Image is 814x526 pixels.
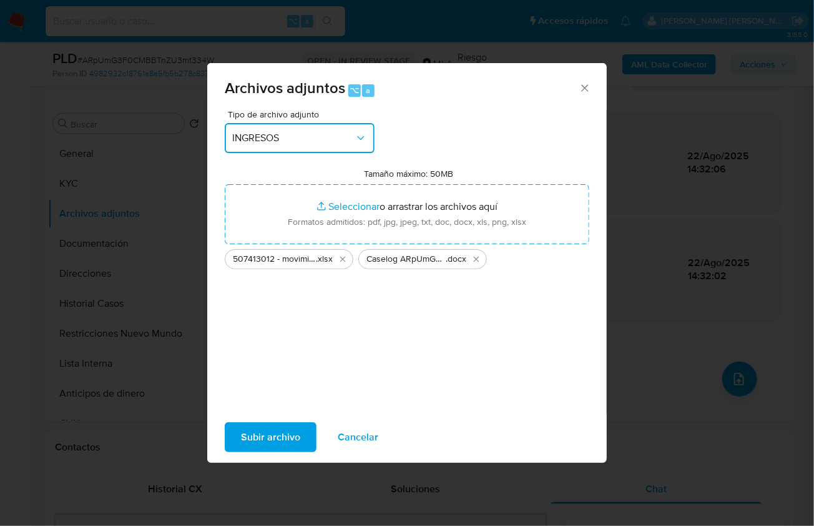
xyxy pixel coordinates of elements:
label: Tamaño máximo: 50MB [365,168,454,179]
span: .docx [446,253,466,265]
span: INGRESOS [232,132,355,144]
span: Subir archivo [241,424,300,451]
ul: Archivos seleccionados [225,244,589,269]
span: .xlsx [316,253,333,265]
span: Cancelar [338,424,378,451]
span: Archivos adjuntos [225,77,345,99]
button: Cancelar [321,422,395,452]
span: 507413012 - movimientos [233,253,316,265]
button: Subir archivo [225,422,316,452]
span: Caselog ARpUmG3F0CMBBTnZU3mt334W_2025_07_18_02_59_52 [366,253,446,265]
span: Tipo de archivo adjunto [228,110,378,119]
button: Eliminar 507413012 - movimientos.xlsx [335,252,350,267]
span: a [366,84,370,96]
button: Eliminar Caselog ARpUmG3F0CMBBTnZU3mt334W_2025_07_18_02_59_52.docx [469,252,484,267]
span: ⌥ [350,84,359,96]
button: INGRESOS [225,123,375,153]
button: Cerrar [579,82,590,93]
